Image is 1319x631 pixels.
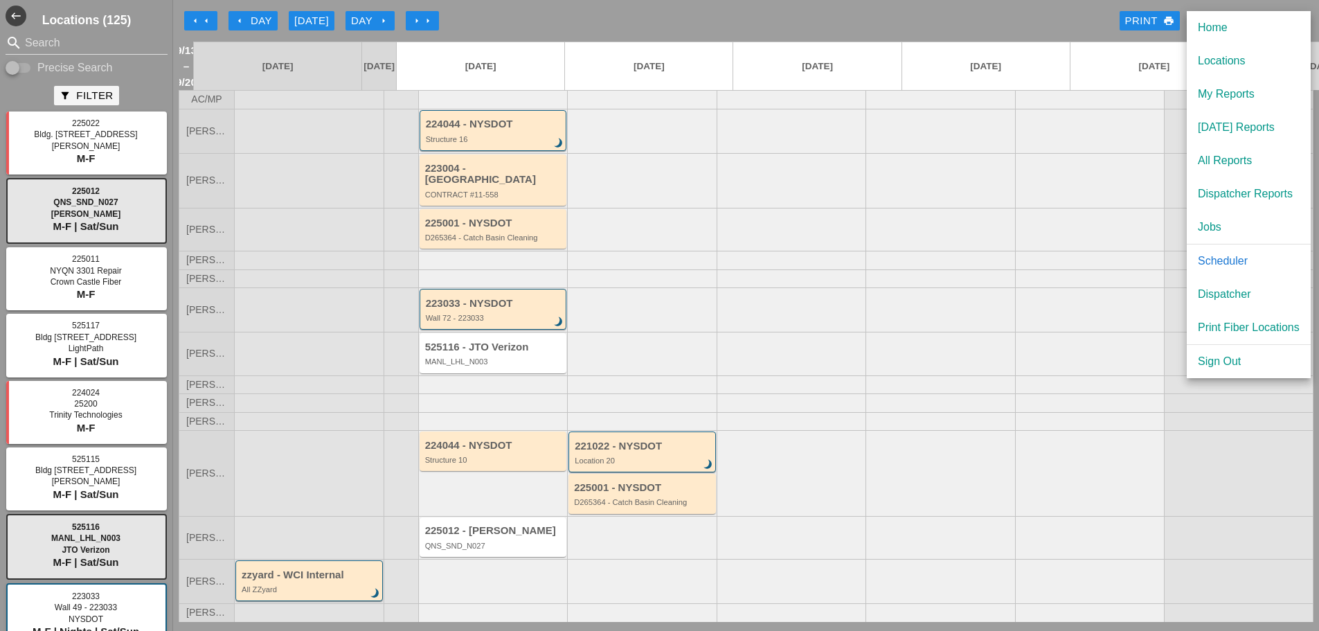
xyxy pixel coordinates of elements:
[426,298,563,310] div: 223033 - NYSDOT
[426,314,563,322] div: Wall 72 - 223033
[74,399,97,409] span: 25200
[346,11,395,30] button: Day
[574,498,712,506] div: D265364 - Catch Basin Cleaning
[426,135,563,143] div: Structure 16
[1187,177,1311,211] a: Dispatcher Reports
[425,357,564,366] div: MANL_LHL_N003
[186,380,227,390] span: [PERSON_NAME]
[35,332,136,342] span: Bldg [STREET_ADDRESS]
[242,585,379,594] div: All ZZyard
[186,348,227,359] span: [PERSON_NAME]
[72,321,100,330] span: 525117
[77,288,96,300] span: M-F
[186,416,227,427] span: [PERSON_NAME]
[34,130,137,139] span: Bldg. [STREET_ADDRESS]
[425,456,564,464] div: Structure 10
[53,197,118,207] span: QNS_SND_N027
[51,533,120,543] span: MANL_LHL_N003
[184,11,217,30] button: Move Back 1 Week
[1198,186,1300,202] div: Dispatcher Reports
[289,11,334,30] button: [DATE]
[1198,152,1300,169] div: All Reports
[72,454,100,464] span: 525115
[35,465,136,475] span: Bldg [STREET_ADDRESS]
[397,42,564,90] a: [DATE]
[368,586,383,601] i: brightness_3
[1198,353,1300,370] div: Sign Out
[72,388,100,398] span: 224024
[55,603,117,612] span: Wall 49 - 223033
[351,13,389,29] div: Day
[1187,311,1311,344] a: Print Fiber Locations
[54,86,118,105] button: Filter
[234,13,272,29] div: Day
[6,60,168,76] div: Enable Precise search to match search terms exactly.
[72,522,100,532] span: 525116
[733,42,901,90] a: [DATE]
[1187,78,1311,111] a: My Reports
[1187,44,1311,78] a: Locations
[72,254,100,264] span: 225011
[1198,319,1300,336] div: Print Fiber Locations
[186,126,227,136] span: [PERSON_NAME]
[6,35,22,51] i: search
[425,542,564,550] div: QNS_SND_N027
[62,545,109,555] span: JTO Verizon
[190,15,201,26] i: arrow_left
[1163,15,1174,26] i: print
[186,468,227,479] span: [PERSON_NAME]
[186,175,227,186] span: [PERSON_NAME]
[551,314,566,330] i: brightness_3
[53,220,118,232] span: M-F | Sat/Sun
[1187,144,1311,177] a: All Reports
[228,11,278,30] button: Day
[201,15,212,26] i: arrow_left
[294,13,329,29] div: [DATE]
[6,6,26,26] button: Shrink Sidebar
[60,90,71,101] i: filter_alt
[51,209,121,219] span: [PERSON_NAME]
[411,15,422,26] i: arrow_right
[378,15,389,26] i: arrow_right
[1120,11,1180,30] a: Print
[69,344,104,353] span: LightPath
[1198,53,1300,69] div: Locations
[362,42,396,90] a: [DATE]
[575,456,712,465] div: Location 20
[194,42,361,90] a: [DATE]
[53,556,118,568] span: M-F | Sat/Sun
[186,255,227,265] span: [PERSON_NAME]
[1187,211,1311,244] a: Jobs
[60,88,113,104] div: Filter
[406,11,439,30] button: Move Ahead 1 Week
[1125,13,1174,29] div: Print
[1198,86,1300,103] div: My Reports
[51,277,122,287] span: Crown Castle Fiber
[186,398,227,408] span: [PERSON_NAME]
[186,274,227,284] span: [PERSON_NAME]
[565,42,733,90] a: [DATE]
[52,141,120,151] span: [PERSON_NAME]
[50,266,121,276] span: NYQN 3301 Repair
[422,15,433,26] i: arrow_right
[72,186,100,196] span: 225012
[1198,253,1300,269] div: Scheduler
[1198,219,1300,235] div: Jobs
[425,190,564,199] div: CONTRACT #11-558
[1198,286,1300,303] div: Dispatcher
[72,118,100,128] span: 225022
[426,118,563,130] div: 224044 - NYSDOT
[425,525,564,537] div: 225012 - [PERSON_NAME]
[425,341,564,353] div: 525116 - JTO Verizon
[1198,119,1300,136] div: [DATE] Reports
[186,607,227,618] span: [PERSON_NAME]
[49,410,122,420] span: Trinity Technologies
[176,42,197,90] span: 9/13 – 9/20
[425,440,564,452] div: 224044 - NYSDOT
[186,305,227,315] span: [PERSON_NAME]
[77,422,96,434] span: M-F
[425,163,564,186] div: 223004 - [GEOGRAPHIC_DATA]
[1070,42,1238,90] a: [DATE]
[53,355,118,367] span: M-F | Sat/Sun
[77,152,96,164] span: M-F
